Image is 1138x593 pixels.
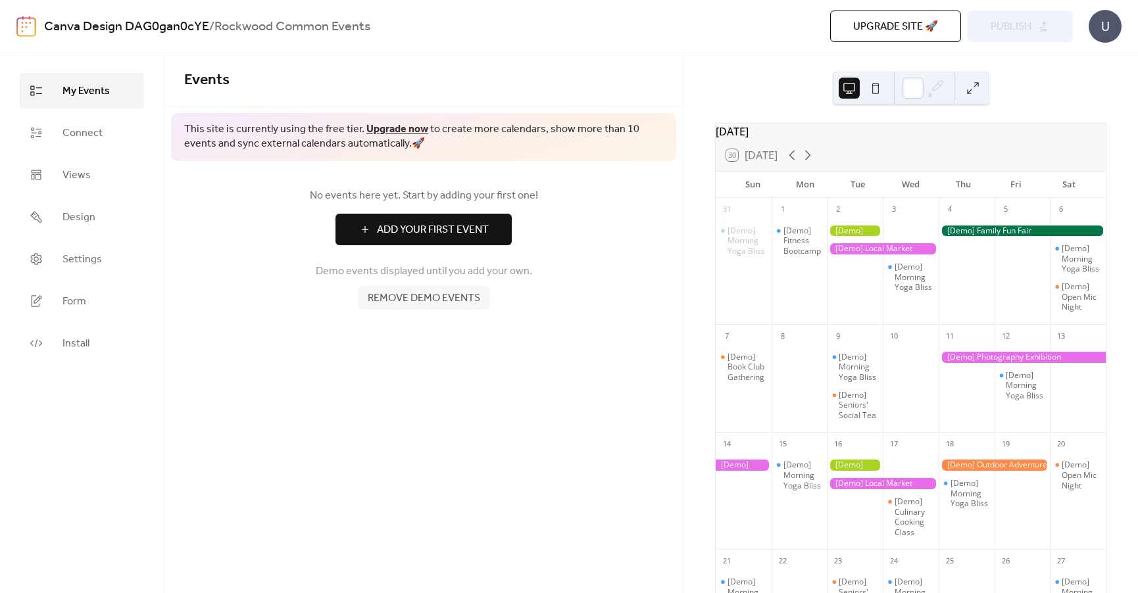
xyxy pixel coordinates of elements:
img: logo [16,16,36,37]
div: [Demo] Photography Exhibition [716,460,772,471]
span: Views [62,168,91,183]
a: Form [20,283,144,319]
div: [Demo] Gardening Workshop [827,460,883,471]
a: Views [20,157,144,193]
div: Sun [726,172,779,198]
div: [Demo] Morning Yoga Bliss [1006,370,1045,401]
div: [Demo] Fitness Bootcamp [783,225,822,256]
span: Form [62,294,86,310]
div: 8 [776,329,790,343]
div: [Demo] Morning Yoga Bliss [839,352,878,383]
div: [Demo] Morning Yoga Bliss [827,352,883,383]
div: [Demo] Gardening Workshop [827,225,883,237]
div: 6 [1054,202,1068,217]
div: [Demo] Open Mic Night [1050,281,1106,312]
button: Upgrade site 🚀 [830,11,961,42]
div: 12 [999,329,1013,343]
span: Add Your First Event [377,222,489,238]
div: 13 [1054,329,1068,343]
div: Tue [831,172,884,198]
span: Upgrade site 🚀 [853,19,938,35]
div: Sat [1043,172,1095,198]
div: 19 [999,437,1013,451]
div: [Demo] Open Mic Night [1062,281,1101,312]
div: 14 [720,437,734,451]
span: Remove demo events [368,291,480,306]
div: [Demo] Open Mic Night [1050,460,1106,490]
div: 1 [776,202,790,217]
div: [Demo] Morning Yoga Bliss [772,460,828,490]
div: [DATE] [716,124,1106,139]
a: Canva Design DAG0gan0cYE [44,14,209,39]
div: 31 [720,202,734,217]
span: My Events [62,83,110,99]
div: 9 [831,329,845,343]
div: 22 [776,554,790,568]
a: Settings [20,241,144,277]
div: [Demo] Family Fun Fair [939,225,1106,237]
div: 23 [831,554,845,568]
div: [Demo] Morning Yoga Bliss [1062,243,1101,274]
span: Design [62,210,95,225]
span: Demo events displayed until you add your own. [316,264,532,279]
div: 4 [943,202,957,217]
div: [Demo] Culinary Cooking Class [883,496,939,537]
div: 2 [831,202,845,217]
a: Design [20,199,144,235]
a: Install [20,325,144,361]
div: [Demo] Morning Yoga Bliss [995,370,1051,401]
div: U [1089,10,1122,43]
div: 5 [999,202,1013,217]
div: 15 [776,437,790,451]
div: Mon [779,172,831,198]
div: [Demo] Outdoor Adventure Day [939,460,1050,471]
b: Rockwood Common Events [214,14,370,39]
div: [Demo] Open Mic Night [1062,460,1101,490]
div: Wed [884,172,937,198]
div: 21 [720,554,734,568]
span: No events here yet. Start by adding your first one! [184,188,663,204]
span: Install [62,336,89,352]
div: 7 [720,329,734,343]
button: Remove demo events [358,286,490,310]
a: Upgrade now [366,119,428,139]
div: 3 [887,202,901,217]
div: [Demo] Morning Yoga Bliss [1050,243,1106,274]
span: Settings [62,252,102,268]
div: [Demo] Morning Yoga Bliss [939,478,995,509]
div: [Demo] Morning Yoga Bliss [716,225,772,256]
div: [Demo] Seniors' Social Tea [827,390,883,421]
div: 25 [943,554,957,568]
div: 11 [943,329,957,343]
a: Add Your First Event [184,214,663,245]
div: 18 [943,437,957,451]
div: [Demo] Book Club Gathering [728,352,766,383]
div: [Demo] Morning Yoga Bliss [895,262,933,293]
div: [Demo] Fitness Bootcamp [772,225,828,256]
div: 10 [887,329,901,343]
a: My Events [20,73,144,108]
div: Thu [937,172,990,198]
div: 20 [1054,437,1068,451]
div: Fri [990,172,1043,198]
span: This site is currently using the free tier. to create more calendars, show more than 10 events an... [184,122,663,152]
div: [Demo] Seniors' Social Tea [839,390,878,421]
a: Connect [20,115,144,151]
div: [Demo] Local Market [827,243,938,254]
button: Add Your First Event [335,214,512,245]
div: 26 [999,554,1013,568]
div: [Demo] Morning Yoga Bliss [783,460,822,490]
div: [Demo] Morning Yoga Bliss [951,478,989,509]
div: [Demo] Book Club Gathering [716,352,772,383]
div: [Demo] Culinary Cooking Class [895,496,933,537]
b: / [209,14,214,39]
div: [Demo] Photography Exhibition [939,352,1106,363]
div: [Demo] Local Market [827,478,938,489]
div: 24 [887,554,901,568]
div: 27 [1054,554,1068,568]
div: 16 [831,437,845,451]
span: Connect [62,126,103,141]
div: [Demo] Morning Yoga Bliss [883,262,939,293]
span: Events [184,66,230,95]
div: 17 [887,437,901,451]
